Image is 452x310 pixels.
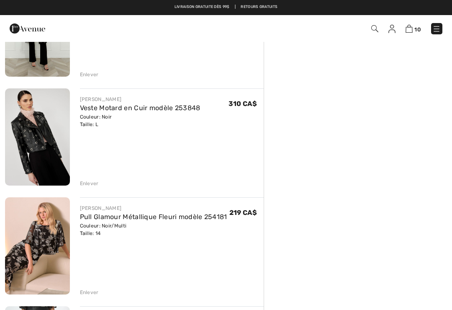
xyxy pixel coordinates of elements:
span: 219 CA$ [229,209,257,217]
a: Retours gratuits [241,4,277,10]
div: [PERSON_NAME] [80,204,227,212]
a: 1ère Avenue [10,24,45,32]
a: Livraison gratuite dès 99$ [175,4,230,10]
img: Panier d'achat [406,25,413,33]
div: [PERSON_NAME] [80,96,200,103]
a: 10 [406,23,421,34]
img: Pull Glamour Métallique Fleuri modèle 254181 [5,197,70,294]
img: Veste Motard en Cuir modèle 253848 [5,88,70,186]
img: Menu [432,25,441,33]
a: Pull Glamour Métallique Fleuri modèle 254181 [80,213,227,221]
a: Veste Motard en Cuir modèle 253848 [80,104,200,112]
img: Recherche [371,25,378,32]
div: Couleur: Noir/Multi Taille: 14 [80,222,227,237]
span: 310 CA$ [229,100,257,108]
img: 1ère Avenue [10,20,45,37]
div: Enlever [80,71,99,78]
img: Mes infos [388,25,395,33]
div: Couleur: Noir Taille: L [80,113,200,128]
div: Enlever [80,180,99,187]
span: 10 [414,26,421,33]
div: Enlever [80,289,99,296]
span: | [235,4,236,10]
